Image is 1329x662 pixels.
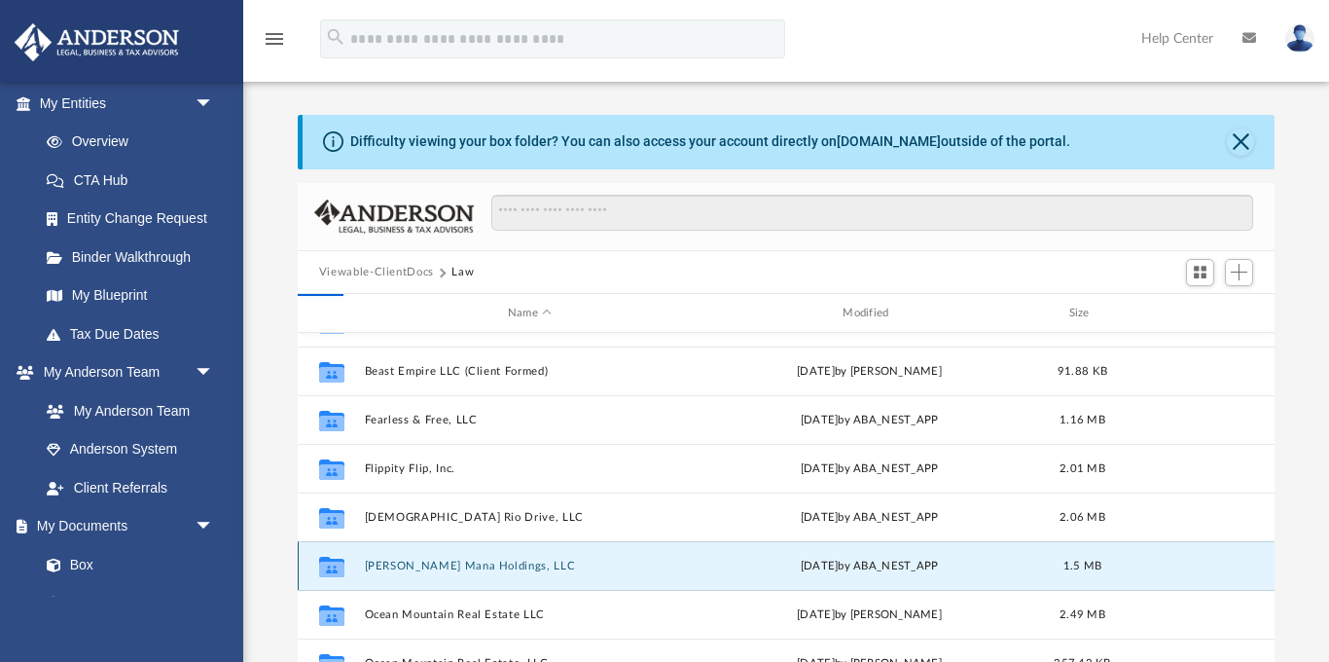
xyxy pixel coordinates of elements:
[363,305,695,322] div: Name
[14,353,233,392] a: My Anderson Teamarrow_drop_down
[27,468,233,507] a: Client Referrals
[703,460,1034,478] div: [DATE] by ABA_NEST_APP
[1060,512,1105,523] span: 2.06 MB
[364,414,695,426] button: Fearless & Free, LLC
[27,430,233,469] a: Anderson System
[703,412,1034,429] div: [DATE] by ABA_NEST_APP
[1227,129,1254,156] button: Close
[27,314,243,353] a: Tax Due Dates
[364,560,695,572] button: [PERSON_NAME] Mana Holdings, LLC
[27,238,243,276] a: Binder Walkthrough
[364,608,695,621] button: Ocean Mountain Real Estate LLC
[27,123,243,162] a: Overview
[364,462,695,475] button: Flippity Flip, Inc.
[14,84,243,123] a: My Entitiesarrow_drop_down
[263,27,286,51] i: menu
[703,558,1034,575] div: [DATE] by ABA_NEST_APP
[27,276,233,315] a: My Blueprint
[195,507,233,547] span: arrow_drop_down
[9,23,185,61] img: Anderson Advisors Platinum Portal
[1130,305,1266,322] div: id
[1060,609,1105,620] span: 2.49 MB
[703,509,1034,527] div: [DATE] by ABA_NEST_APP
[1225,259,1254,286] button: Add
[195,353,233,393] span: arrow_drop_down
[1285,24,1314,53] img: User Pic
[27,161,243,200] a: CTA Hub
[350,131,1070,152] div: Difficulty viewing your box folder? You can also access your account directly on outside of the p...
[364,365,695,378] button: Beast Empire LLC (Client Formed)
[325,26,346,48] i: search
[27,200,243,239] a: Entity Change Request
[195,84,233,124] span: arrow_drop_down
[1186,259,1215,286] button: Switch to Grid View
[837,133,941,149] a: [DOMAIN_NAME]
[703,305,1035,322] div: Modified
[263,37,286,51] a: menu
[319,264,434,281] button: Viewable-ClientDocs
[1060,415,1105,425] span: 1.16 MB
[364,511,695,524] button: [DEMOGRAPHIC_DATA] Rio Drive, LLC
[27,545,224,584] a: Box
[1063,561,1102,571] span: 1.5 MB
[27,584,233,623] a: Meeting Minutes
[491,195,1254,232] input: Search files and folders
[1060,463,1105,474] span: 2.01 MB
[451,264,474,281] button: Law
[1043,305,1121,322] div: Size
[306,305,355,322] div: id
[1058,366,1107,377] span: 91.88 KB
[27,391,224,430] a: My Anderson Team
[703,363,1034,381] div: [DATE] by [PERSON_NAME]
[14,507,233,546] a: My Documentsarrow_drop_down
[703,607,1034,624] div: [DATE] by [PERSON_NAME]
